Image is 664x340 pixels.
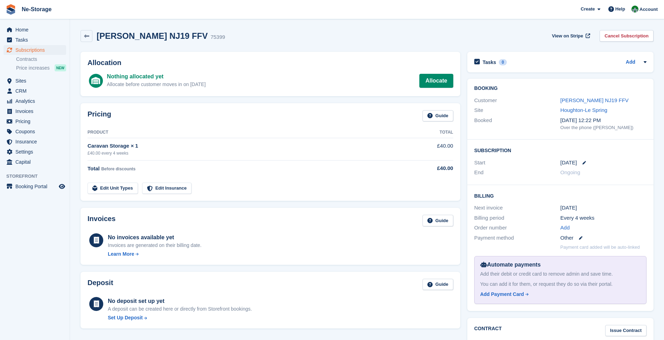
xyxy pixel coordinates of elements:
div: You can add it for them, or request they do so via their portal. [480,281,641,288]
h2: Tasks [483,59,496,65]
div: Allocate before customer moves in on [DATE] [107,81,205,88]
a: Set Up Deposit [108,314,252,321]
a: [PERSON_NAME] NJ19 FFV [560,97,629,103]
a: menu [4,157,66,167]
a: Contracts [16,56,66,63]
span: Analytics [15,96,57,106]
a: menu [4,106,66,116]
a: Edit Insurance [142,183,192,194]
a: Guide [422,279,453,290]
time: 2025-10-13 00:00:00 UTC [560,159,577,167]
a: menu [4,35,66,45]
div: Nothing allocated yet [107,72,205,81]
div: Order number [474,224,560,232]
div: Caravan Storage × 1 [88,142,404,150]
a: Ne-Storage [19,3,54,15]
span: Insurance [15,137,57,147]
a: menu [4,147,66,157]
a: Allocate [419,74,453,88]
a: Issue Contract [605,325,646,337]
p: A deposit can be created here or directly from Storefront bookings. [108,305,252,313]
a: Add [560,224,570,232]
span: Pricing [15,116,57,126]
div: Customer [474,97,560,105]
span: CRM [15,86,57,96]
div: [DATE] [560,204,646,212]
a: menu [4,127,66,136]
span: Subscriptions [15,45,57,55]
h2: Allocation [88,59,453,67]
p: Payment card added will be auto-linked [560,244,640,251]
a: Guide [422,215,453,226]
div: NEW [55,64,66,71]
img: stora-icon-8386f47178a22dfd0bd8f6a31ec36ba5ce8667c1dd55bd0f319d3a0aa187defe.svg [6,4,16,15]
div: £40.00 [404,164,453,172]
div: [DATE] 12:22 PM [560,116,646,125]
h2: Invoices [88,215,116,226]
div: Add their debit or credit card to remove admin and save time. [480,270,641,278]
div: Invoices are generated on their billing date. [108,242,202,249]
div: Other [560,234,646,242]
div: Billing period [474,214,560,222]
span: Tasks [15,35,57,45]
div: Booked [474,116,560,131]
div: Site [474,106,560,114]
div: No deposit set up yet [108,297,252,305]
span: Price increases [16,65,50,71]
h2: Booking [474,86,646,91]
a: Edit Unit Types [88,183,138,194]
a: Add [626,58,635,66]
div: Payment method [474,234,560,242]
a: menu [4,86,66,96]
a: menu [4,76,66,86]
div: Start [474,159,560,167]
a: Learn More [108,250,202,258]
div: Learn More [108,250,134,258]
span: Account [639,6,658,13]
span: Home [15,25,57,35]
span: Ongoing [560,169,580,175]
a: Houghton-Le Spring [560,107,607,113]
div: Set Up Deposit [108,314,143,321]
span: Create [581,6,595,13]
a: menu [4,96,66,106]
a: menu [4,182,66,191]
div: Over the phone ([PERSON_NAME]) [560,124,646,131]
span: Help [615,6,625,13]
span: Booking Portal [15,182,57,191]
div: Every 4 weeks [560,214,646,222]
a: menu [4,25,66,35]
a: Cancel Subscription [600,30,653,42]
div: £40.00 every 4 weeks [88,150,404,156]
div: 0 [499,59,507,65]
a: Price increases NEW [16,64,66,72]
a: Preview store [58,182,66,191]
h2: Subscription [474,147,646,154]
div: Add Payment Card [480,291,524,298]
td: £40.00 [404,138,453,160]
div: Next invoice [474,204,560,212]
div: End [474,169,560,177]
h2: Deposit [88,279,113,290]
span: View on Stripe [552,33,583,40]
span: Coupons [15,127,57,136]
span: Before discounts [101,167,135,171]
span: Capital [15,157,57,167]
div: 75399 [210,33,225,41]
a: menu [4,45,66,55]
span: Total [88,165,100,171]
img: Charlotte Nesbitt [631,6,638,13]
h2: Billing [474,192,646,199]
div: Automate payments [480,261,641,269]
span: Sites [15,76,57,86]
h2: [PERSON_NAME] NJ19 FFV [97,31,208,41]
span: Storefront [6,173,70,180]
h2: Pricing [88,110,111,122]
a: Guide [422,110,453,122]
a: menu [4,137,66,147]
a: menu [4,116,66,126]
a: View on Stripe [549,30,592,42]
th: Total [404,127,453,138]
th: Product [88,127,404,138]
h2: Contract [474,325,502,337]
